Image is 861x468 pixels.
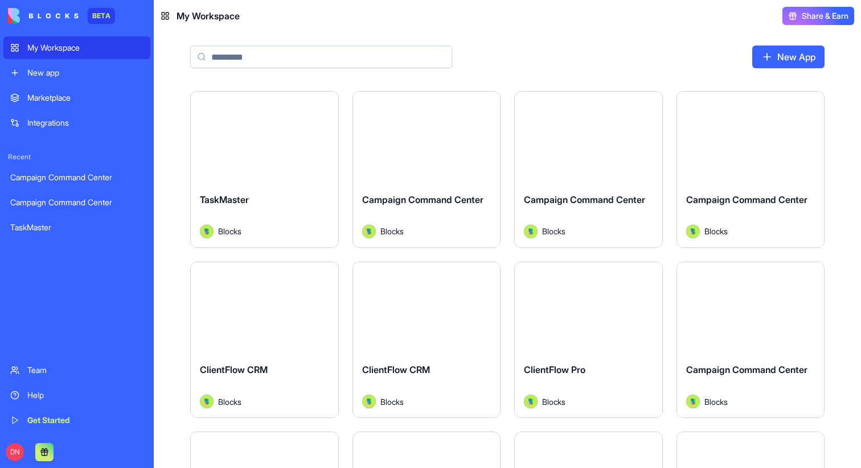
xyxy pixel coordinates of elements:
[27,42,143,53] div: My Workspace
[6,443,24,461] span: DN
[27,390,143,401] div: Help
[200,395,214,408] img: Avatar
[3,61,150,84] a: New app
[704,396,728,408] span: Blocks
[218,225,241,237] span: Blocks
[3,409,150,432] a: Get Started
[10,222,143,233] div: TaskMaster
[542,225,565,237] span: Blocks
[27,67,143,78] div: New app
[27,117,143,129] div: Integrations
[524,364,585,375] span: ClientFlow Pro
[10,197,143,208] div: Campaign Command Center
[782,7,854,25] button: Share & Earn
[802,10,848,22] span: Share & Earn
[362,364,430,375] span: ClientFlow CRM
[190,91,339,248] a: TaskMasterAvatarBlocks
[10,172,143,183] div: Campaign Command Center
[362,395,376,408] img: Avatar
[3,166,150,189] a: Campaign Command Center
[686,395,700,408] img: Avatar
[542,396,565,408] span: Blocks
[3,86,150,109] a: Marketplace
[3,191,150,214] a: Campaign Command Center
[177,9,240,23] span: My Workspace
[3,152,150,161] span: Recent
[524,395,538,408] img: Avatar
[752,45,825,68] a: New App
[88,8,115,24] div: BETA
[27,365,143,376] div: Team
[524,225,538,238] img: Avatar
[3,384,150,407] a: Help
[218,396,241,408] span: Blocks
[514,262,663,419] a: ClientFlow ProAvatarBlocks
[676,91,825,248] a: Campaign Command CenterAvatarBlocks
[686,225,700,238] img: Avatar
[3,359,150,382] a: Team
[362,225,376,238] img: Avatar
[200,225,214,238] img: Avatar
[190,262,339,419] a: ClientFlow CRMAvatarBlocks
[3,216,150,239] a: TaskMaster
[3,36,150,59] a: My Workspace
[686,364,807,375] span: Campaign Command Center
[8,8,79,24] img: logo
[380,396,404,408] span: Blocks
[3,111,150,134] a: Integrations
[27,92,143,103] div: Marketplace
[352,91,501,248] a: Campaign Command CenterAvatarBlocks
[676,262,825,419] a: Campaign Command CenterAvatarBlocks
[362,194,483,205] span: Campaign Command Center
[27,415,143,426] div: Get Started
[514,91,663,248] a: Campaign Command CenterAvatarBlocks
[200,364,268,375] span: ClientFlow CRM
[200,194,249,205] span: TaskMaster
[524,194,645,205] span: Campaign Command Center
[704,225,728,237] span: Blocks
[686,194,807,205] span: Campaign Command Center
[380,225,404,237] span: Blocks
[352,262,501,419] a: ClientFlow CRMAvatarBlocks
[8,8,115,24] a: BETA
